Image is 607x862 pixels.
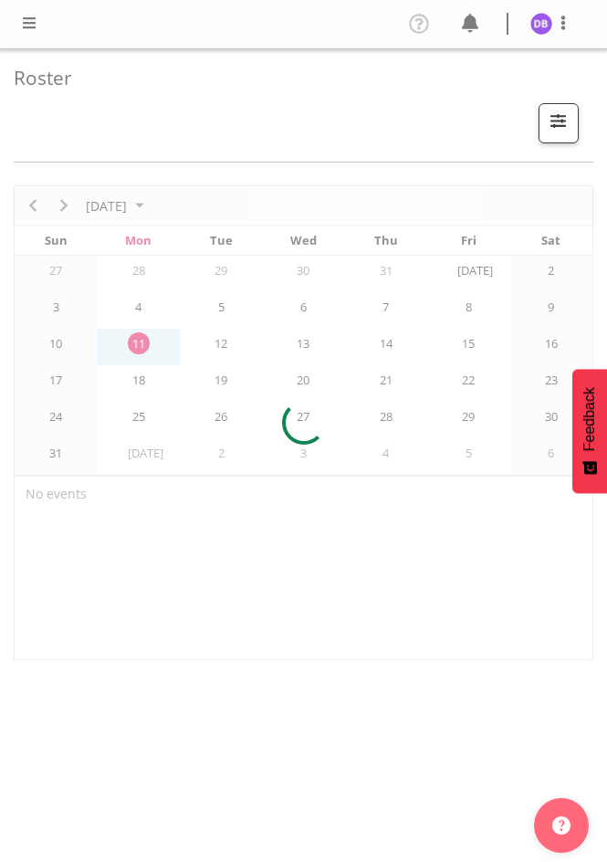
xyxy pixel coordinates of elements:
span: Feedback [581,387,598,451]
h4: Roster [14,68,579,89]
img: dawn-belshaw1857.jpg [530,13,552,35]
button: Feedback - Show survey [572,369,607,493]
img: help-xxl-2.png [552,816,570,835]
button: Filter Shifts [539,103,579,143]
